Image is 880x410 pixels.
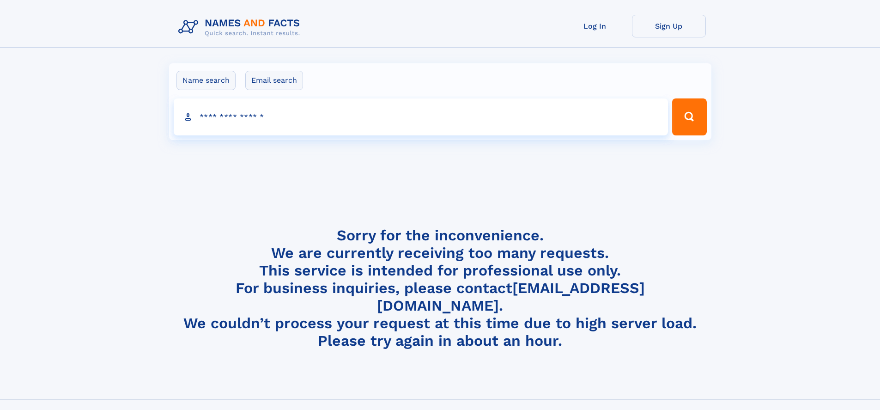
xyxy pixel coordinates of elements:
[175,15,308,40] img: Logo Names and Facts
[174,98,668,135] input: search input
[175,226,706,350] h4: Sorry for the inconvenience. We are currently receiving too many requests. This service is intend...
[176,71,236,90] label: Name search
[245,71,303,90] label: Email search
[558,15,632,37] a: Log In
[632,15,706,37] a: Sign Up
[672,98,706,135] button: Search Button
[377,279,645,314] a: [EMAIL_ADDRESS][DOMAIN_NAME]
